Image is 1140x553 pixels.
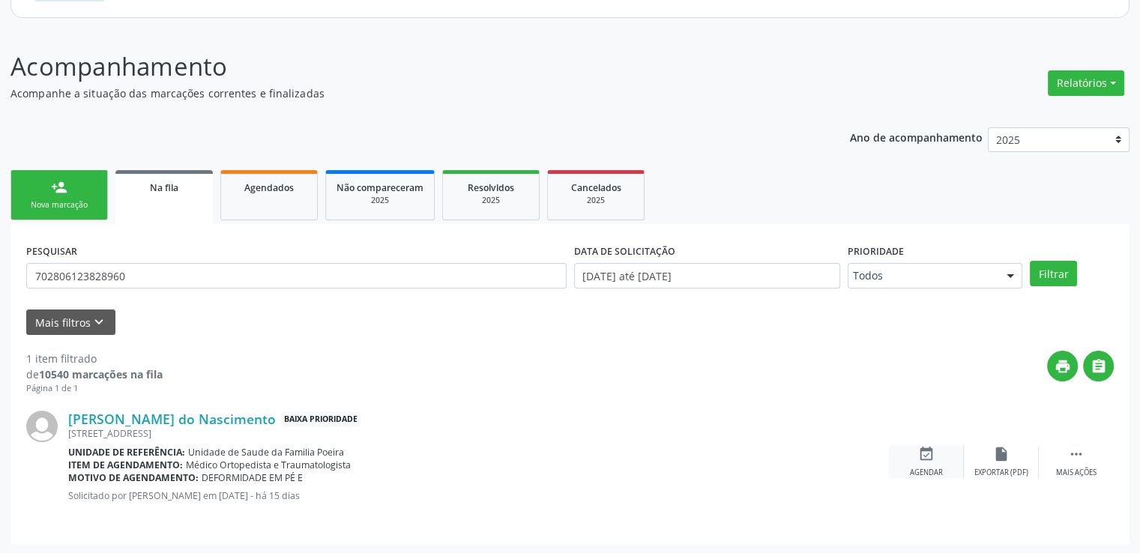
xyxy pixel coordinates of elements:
[244,181,294,194] span: Agendados
[26,240,77,263] label: PESQUISAR
[150,181,178,194] span: Na fila
[993,446,1010,462] i: insert_drive_file
[910,468,943,478] div: Agendar
[848,240,904,263] label: Prioridade
[22,199,97,211] div: Nova marcação
[39,367,163,381] strong: 10540 marcações na fila
[1056,468,1097,478] div: Mais ações
[68,489,889,502] p: Solicitado por [PERSON_NAME] em [DATE] - há 15 dias
[26,382,163,395] div: Página 1 de 1
[337,181,423,194] span: Não compareceram
[10,85,794,101] p: Acompanhe a situação das marcações correntes e finalizadas
[68,446,185,459] b: Unidade de referência:
[26,309,115,336] button: Mais filtroskeyboard_arrow_down
[558,195,633,206] div: 2025
[1048,70,1124,96] button: Relatórios
[918,446,935,462] i: event_available
[26,351,163,366] div: 1 item filtrado
[68,459,183,471] b: Item de agendamento:
[1030,261,1077,286] button: Filtrar
[850,127,983,146] p: Ano de acompanhamento
[574,263,840,288] input: Selecione um intervalo
[571,181,621,194] span: Cancelados
[51,179,67,196] div: person_add
[1083,351,1114,381] button: 
[974,468,1028,478] div: Exportar (PDF)
[574,240,675,263] label: DATA DE SOLICITAÇÃO
[1068,446,1085,462] i: 
[26,411,58,442] img: img
[337,195,423,206] div: 2025
[91,314,107,330] i: keyboard_arrow_down
[281,411,361,427] span: Baixa Prioridade
[10,48,794,85] p: Acompanhamento
[186,459,351,471] span: Médico Ortopedista e Traumatologista
[1091,358,1107,375] i: 
[202,471,303,484] span: DEFORMIDADE EM PÉ E
[453,195,528,206] div: 2025
[468,181,514,194] span: Resolvidos
[1047,351,1078,381] button: print
[68,427,889,440] div: [STREET_ADDRESS]
[26,263,567,288] input: Nome, CNS
[68,411,276,427] a: [PERSON_NAME] do Nascimento
[853,268,992,283] span: Todos
[1055,358,1071,375] i: print
[188,446,344,459] span: Unidade de Saude da Familia Poeira
[26,366,163,382] div: de
[68,471,199,484] b: Motivo de agendamento:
